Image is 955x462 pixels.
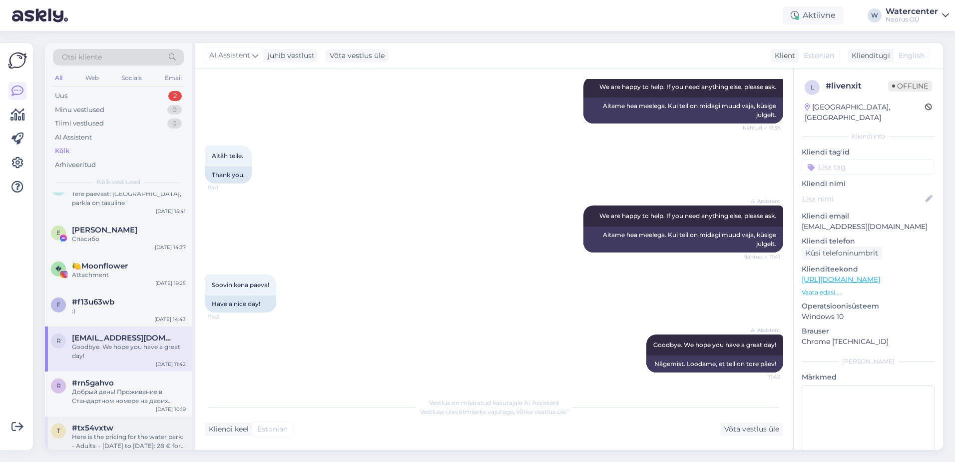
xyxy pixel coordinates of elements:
[53,71,64,84] div: All
[72,189,186,207] div: Tere päevast! [GEOGRAPHIC_DATA], parkla on tasuline
[154,315,186,323] div: [DATE] 14:43
[208,184,245,191] span: 11:41
[326,49,389,62] div: Võta vestlus üle
[599,212,776,219] span: We are happy to help. If you need anything else, please ask.
[802,357,935,366] div: [PERSON_NAME]
[802,221,935,232] p: [EMAIL_ADDRESS][DOMAIN_NAME]
[653,341,776,348] span: Goodbye. We hope you have a great day!
[868,8,882,22] div: W
[167,105,182,115] div: 0
[743,197,780,205] span: AI Assistent
[783,6,844,24] div: Aktiivne
[771,50,795,61] div: Klient
[802,301,935,311] p: Operatsioonisüsteem
[56,229,60,236] span: E
[743,326,780,334] span: AI Assistent
[55,105,104,115] div: Minu vestlused
[83,71,101,84] div: Web
[802,147,935,157] p: Kliendi tag'id
[420,408,568,415] span: Vestluse ülevõtmiseks vajutage
[886,15,938,23] div: Noorus OÜ
[802,288,935,297] p: Vaata edasi ...
[899,50,925,61] span: English
[743,373,780,380] span: 11:42
[167,118,182,128] div: 0
[155,279,186,287] div: [DATE] 19:25
[802,311,935,322] p: Windows 10
[72,270,186,279] div: Attachment
[802,275,880,284] a: [URL][DOMAIN_NAME]
[72,387,186,405] div: Добрый день! Проживание в Стандартном номере на двоих будет стоить 345 евро/ 3 ночи. В стоимость ...
[802,193,924,204] input: Lisa nimi
[720,422,783,436] div: Võta vestlus üle
[55,146,69,156] div: Kõik
[205,295,276,312] div: Have a nice day!
[55,118,104,128] div: Tiimi vestlused
[802,372,935,382] p: Märkmed
[599,83,776,90] span: We are happy to help. If you need anything else, please ask.
[156,207,186,215] div: [DATE] 15:41
[72,225,137,234] span: Eugen Luchianiuc
[56,337,61,344] span: r
[72,297,114,306] span: #f13u63wb
[802,178,935,189] p: Kliendi nimi
[55,91,67,101] div: Uus
[804,50,834,61] span: Estonian
[208,313,245,320] span: 11:42
[55,160,96,170] div: Arhiveeritud
[802,326,935,336] p: Brauser
[55,132,92,142] div: AI Assistent
[805,102,925,123] div: [GEOGRAPHIC_DATA], [GEOGRAPHIC_DATA]
[257,424,288,434] span: Estonian
[802,236,935,246] p: Kliendi telefon
[888,80,932,91] span: Offline
[802,336,935,347] p: Chrome [TECHNICAL_ID]
[802,211,935,221] p: Kliendi email
[802,246,882,260] div: Küsi telefoninumbrit
[264,50,315,61] div: juhib vestlust
[802,132,935,141] div: Kliendi info
[646,355,783,372] div: Nägemist. Loodame, et teil on tore päev!
[212,281,269,288] span: Soovin kena päeva!
[72,423,113,432] span: #tx54vxtw
[205,166,252,183] div: Thank you.
[513,408,568,415] i: „Võtke vestlus üle”
[56,301,60,308] span: f
[72,342,186,360] div: Goodbye. We hope you have a great day!
[583,97,783,123] div: Aitame hea meelega. Kui teil on midagi muud vaja, küsige julgelt.
[886,7,949,23] a: WatercenterNoorus OÜ
[56,382,61,389] span: r
[209,50,250,61] span: AI Assistent
[72,378,114,387] span: #rn5gahvo
[826,80,888,92] div: # livenxit
[743,124,780,131] span: Nähtud ✓ 11:36
[156,360,186,368] div: [DATE] 11:42
[72,432,186,450] div: Here is the pricing for the water park: - Adults: - [DATE] to [DATE]: 28 € for 4 hours - [DATE] a...
[583,226,783,252] div: Aitame hea meelega. Kui teil on midagi muud vaja, küsige julgelt.
[886,7,938,15] div: Watercenter
[97,177,140,186] span: Kõik vestlused
[802,159,935,174] input: Lisa tag
[8,51,27,70] img: Askly Logo
[119,71,144,84] div: Socials
[802,264,935,274] p: Klienditeekond
[848,50,890,61] div: Klienditugi
[163,71,184,84] div: Email
[743,253,780,260] span: Nähtud ✓ 11:41
[72,306,186,315] div: :)
[155,243,186,251] div: [DATE] 14:37
[72,234,186,243] div: Спасибо
[212,152,243,159] span: Aitäh teile.
[156,405,186,413] div: [DATE] 10:19
[55,265,61,272] span: �
[62,52,102,62] span: Otsi kliente
[72,261,128,270] span: 🍋Moonflower
[57,427,60,434] span: t
[72,333,176,342] span: reet.viikholm@gmail.com
[811,83,814,91] span: l
[168,91,182,101] div: 2
[429,399,559,406] span: Vestlus on määratud kasutajale AI Assistent
[205,424,249,434] div: Kliendi keel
